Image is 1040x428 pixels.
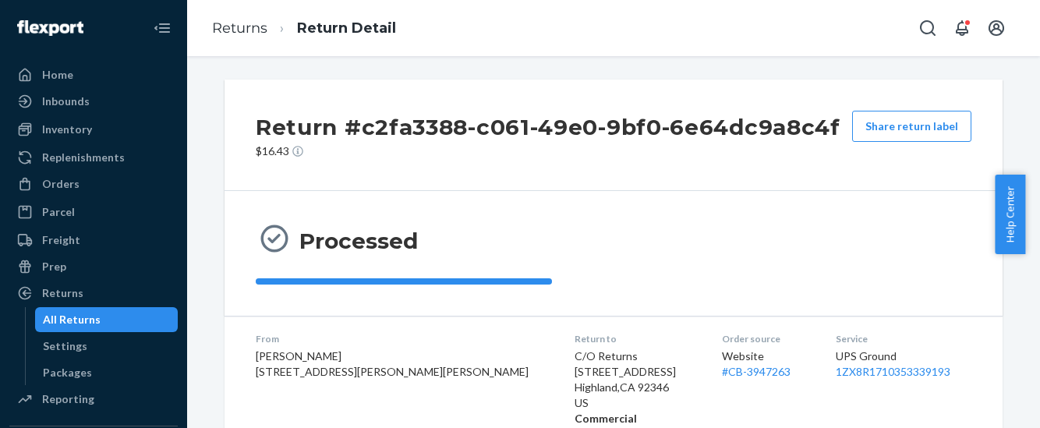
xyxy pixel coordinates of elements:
a: Inventory [9,117,178,142]
button: Open notifications [946,12,978,44]
div: Settings [43,338,87,354]
span: UPS Ground [836,349,897,363]
button: Help Center [995,175,1025,254]
a: Replenishments [9,145,178,170]
a: Prep [9,254,178,279]
div: Inbounds [42,94,90,109]
button: Share return label [852,111,971,142]
span: [PERSON_NAME] [STREET_ADDRESS][PERSON_NAME][PERSON_NAME] [256,349,529,378]
div: Inventory [42,122,92,137]
div: Website [722,348,812,380]
div: Returns [42,285,83,301]
div: Packages [43,365,92,380]
dt: Return to [575,332,697,345]
dt: Service [836,332,971,345]
a: Inbounds [9,89,178,114]
p: Highland , CA 92346 [575,380,697,395]
dt: Order source [722,332,812,345]
ol: breadcrumbs [200,5,409,51]
p: [STREET_ADDRESS] [575,364,697,380]
a: Parcel [9,200,178,225]
strong: Commercial [575,412,637,425]
div: Prep [42,259,66,274]
button: Close Navigation [147,12,178,44]
a: Orders [9,172,178,196]
p: C/O Returns [575,348,697,364]
a: All Returns [35,307,179,332]
a: 1ZX8R1710353339193 [836,365,950,378]
div: All Returns [43,312,101,327]
div: Freight [42,232,80,248]
dt: From [256,332,550,345]
div: Parcel [42,204,75,220]
h2: Return #c2fa3388-c061-49e0-9bf0-6e64dc9a8c4f [256,111,840,143]
div: Home [42,67,73,83]
div: Reporting [42,391,94,407]
a: #CB-3947263 [722,365,791,378]
a: Returns [9,281,178,306]
button: Open Search Box [912,12,943,44]
h3: Processed [299,227,418,255]
a: Packages [35,360,179,385]
img: Flexport logo [17,20,83,36]
p: $16.43 [256,143,840,159]
button: Open account menu [981,12,1012,44]
a: Freight [9,228,178,253]
a: Home [9,62,178,87]
div: Orders [42,176,80,192]
a: Settings [35,334,179,359]
a: Return Detail [297,19,396,37]
p: US [575,395,697,411]
div: Replenishments [42,150,125,165]
a: Reporting [9,387,178,412]
a: Returns [212,19,267,37]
